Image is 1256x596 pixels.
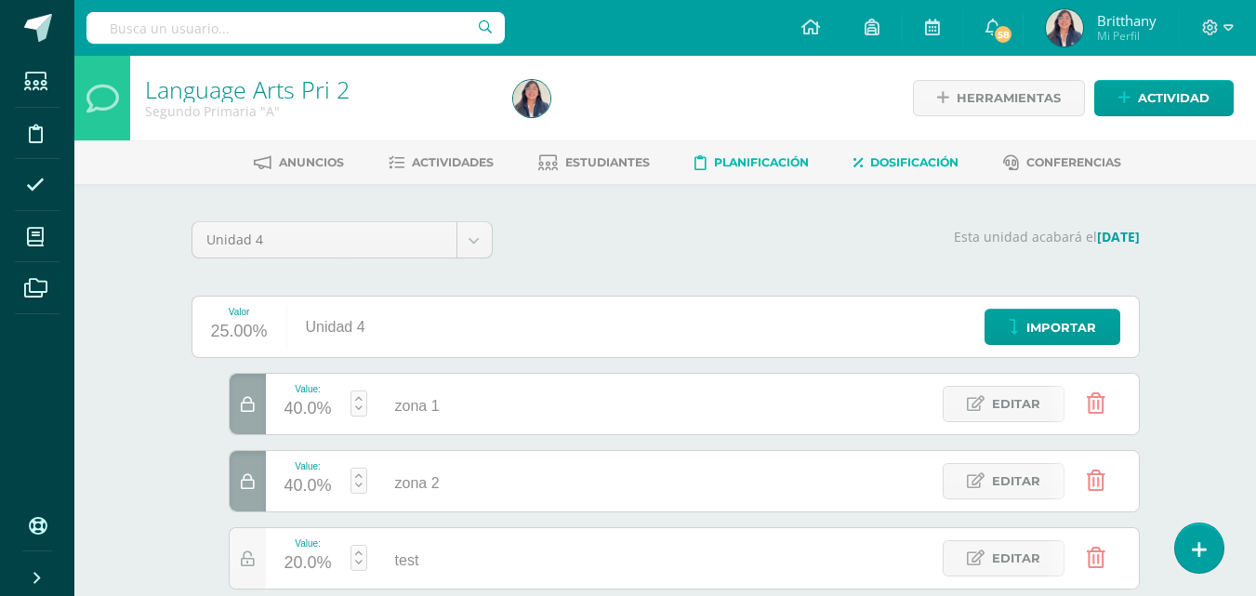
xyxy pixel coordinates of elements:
[86,12,505,44] input: Busca un usuario...
[714,155,809,169] span: Planificación
[992,464,1040,498] span: Editar
[694,148,809,178] a: Planificación
[211,307,268,317] div: Valor
[1094,80,1234,116] a: Actividad
[412,155,494,169] span: Actividades
[284,549,332,578] div: 20.0%
[1026,311,1096,345] span: Importar
[192,222,492,258] a: Unidad 4
[145,102,491,120] div: Segundo Primaria 'A'
[538,148,650,178] a: Estudiantes
[1046,9,1083,46] img: 7d981dd22b6f13d482594254e9b550ed.png
[515,229,1140,245] p: Esta unidad acabará el
[284,461,332,471] div: Value:
[279,155,344,169] span: Anuncios
[1003,148,1121,178] a: Conferencias
[992,387,1040,421] span: Editar
[287,297,384,357] div: Unidad 4
[389,148,494,178] a: Actividades
[957,81,1061,115] span: Herramientas
[1097,228,1140,245] strong: [DATE]
[565,155,650,169] span: Estudiantes
[284,384,332,394] div: Value:
[254,148,344,178] a: Anuncios
[206,222,443,258] span: Unidad 4
[284,394,332,424] div: 40.0%
[1097,28,1157,44] span: Mi Perfil
[395,552,419,568] span: test
[1026,155,1121,169] span: Conferencias
[985,309,1120,345] a: Importar
[284,538,332,549] div: Value:
[853,148,959,178] a: Dosificación
[513,80,550,117] img: 7d981dd22b6f13d482594254e9b550ed.png
[284,471,332,501] div: 40.0%
[992,541,1040,576] span: Editar
[395,398,440,414] span: zona 1
[395,475,440,491] span: zona 2
[870,155,959,169] span: Dosificación
[993,24,1013,45] span: 58
[913,80,1085,116] a: Herramientas
[145,73,350,105] a: Language Arts Pri 2
[145,76,491,102] h1: Language Arts Pri 2
[1138,81,1210,115] span: Actividad
[1097,11,1157,30] span: Britthany
[211,317,268,347] div: 25.00%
